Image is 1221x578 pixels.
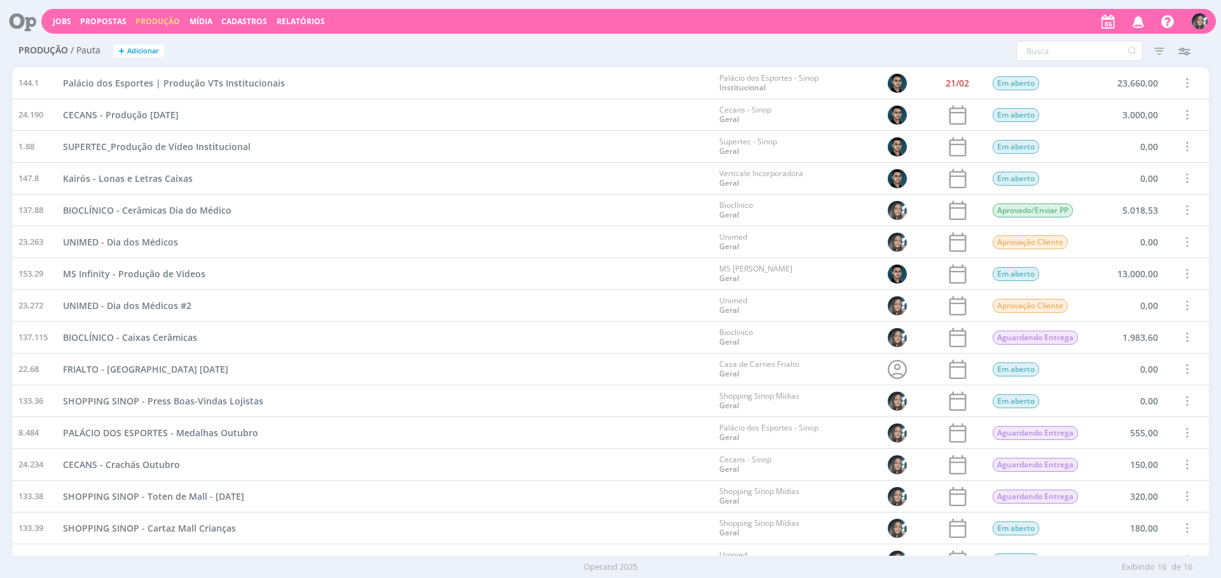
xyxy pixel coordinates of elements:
[132,17,184,27] button: Produção
[1088,163,1164,194] div: 0,00
[888,106,907,125] img: J
[719,137,777,156] div: Supertec - Sinop
[63,267,205,280] a: MS Infinity - Produção de Vídeos
[719,74,818,92] div: Palácio dos Esportes - Sinop
[888,169,907,188] img: J
[719,114,739,125] a: Geral
[113,45,164,58] button: +Adicionar
[719,400,739,411] a: Geral
[63,553,204,567] a: UNIMED - Cartões Outubro Rosa
[719,487,799,506] div: Shopping Sinop Mídias
[993,108,1039,122] span: Em aberto
[63,140,251,153] a: SUPERTEC_Produção de Vídeo Institucional
[76,17,130,27] button: Propostas
[719,296,747,315] div: Unimed
[18,236,43,249] span: 23.263
[63,458,180,471] span: CECANS - Crachás Outubro
[18,395,43,408] span: 133.36
[719,464,739,474] a: Geral
[719,209,739,220] a: Geral
[18,331,48,344] span: 137.115
[888,296,907,315] img: A
[63,268,205,280] span: MS Infinity - Produção de Vídeos
[135,16,180,27] a: Produção
[277,16,325,27] a: Relatórios
[888,201,907,220] img: A
[18,490,43,503] span: 133.38
[993,76,1039,90] span: Em aberto
[1088,67,1164,99] div: 23.660,00
[993,426,1078,440] span: Aguardando Entrega
[118,45,125,58] span: +
[63,490,244,503] a: SHOPPING SINOP - Toten de Mall - [DATE]
[18,427,39,439] span: 8.484
[273,17,329,27] button: Relatórios
[888,487,907,506] img: A
[18,458,43,471] span: 24.234
[888,233,907,252] img: A
[888,519,907,538] img: A
[888,392,907,411] img: A
[1088,544,1164,575] div: 0,00
[18,554,43,567] span: 23.278
[63,331,197,344] a: BIOCLÍNICO - Caixas Cerâmicas
[993,235,1068,249] span: Aprovação Cliente
[18,141,34,153] span: 1.88
[63,172,193,184] span: Kairós - Lonas e Letras Caixas
[1088,322,1164,353] div: 1.983,60
[719,106,771,124] div: Cecans - Sinop
[1088,258,1164,289] div: 13.000,00
[18,45,68,56] span: Produção
[993,521,1039,535] span: Em aberto
[63,426,258,439] a: PALÁCIO DOS ESPORTES - Medalhas Outubro
[190,16,212,27] a: Mídia
[993,490,1078,504] span: Aguardando Entrega
[993,394,1039,408] span: Em aberto
[719,455,771,474] div: Cecans - Sinop
[719,495,739,506] a: Geral
[719,177,739,188] a: Geral
[993,299,1068,313] span: Aprovação Cliente
[888,74,907,93] img: J
[946,79,969,88] div: 21/02
[63,108,179,121] a: CECANS - Produção [DATE]
[993,553,1039,567] span: Em aberto
[1016,41,1143,61] input: Busca
[63,362,228,376] a: FRIALTO - [GEOGRAPHIC_DATA] [DATE]
[1183,561,1192,574] span: 16
[1088,481,1164,512] div: 320,00
[993,172,1039,186] span: Em aberto
[719,527,739,538] a: Geral
[1191,10,1208,32] button: A
[888,423,907,443] img: A
[719,368,739,379] a: Geral
[719,233,747,251] div: Unimed
[63,299,191,312] span: UNIMED - Dia dos Médicos #2
[63,236,178,248] span: UNIMED - Dia dos Médicos
[888,265,907,284] img: J
[221,16,267,27] span: Cadastros
[53,16,71,27] a: Jobs
[719,392,799,410] div: Shopping Sinop Mídias
[888,551,907,570] img: A
[18,268,43,280] span: 153.29
[719,265,792,283] div: MS [PERSON_NAME]
[63,522,236,534] span: SHOPPING SINOP - Cartaz Mall Crianças
[18,77,39,90] span: 144.1
[719,519,799,537] div: Shopping Sinop Mídias
[719,336,739,347] a: Geral
[719,360,799,378] div: Casa de Carnes Frialto
[63,395,263,407] span: SHOPPING SINOP - Press Boas-Vindas Lojistas
[127,47,159,55] span: Adicionar
[719,273,739,284] a: Geral
[1192,13,1208,29] img: A
[1088,385,1164,416] div: 0,00
[1088,354,1164,385] div: 0,00
[1088,290,1164,321] div: 0,00
[63,77,285,89] span: Palácio dos Esportes | Produção VTs Institucionais
[1088,449,1164,480] div: 150,00
[63,299,191,312] a: UNIMED - Dia dos Médicos #2
[719,146,739,156] a: Geral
